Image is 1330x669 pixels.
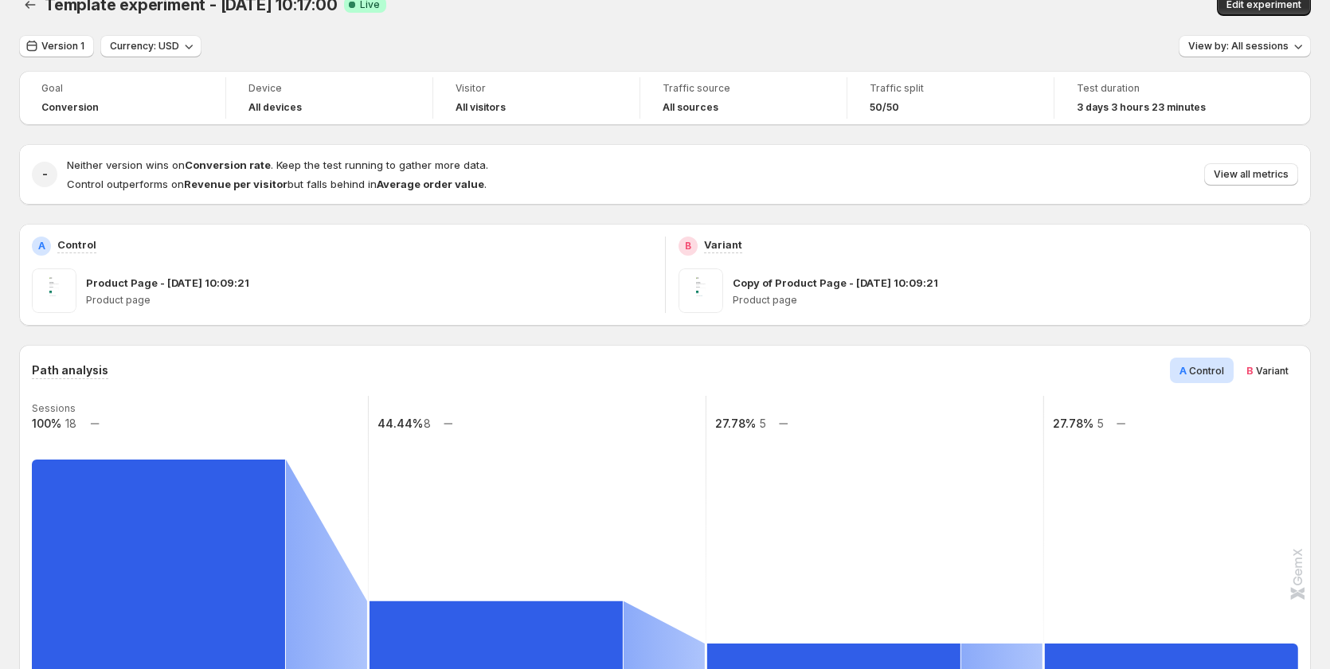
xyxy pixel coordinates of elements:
[1077,82,1239,95] span: Test duration
[86,294,652,307] p: Product page
[100,35,201,57] button: Currency: USD
[57,237,96,252] p: Control
[248,82,410,95] span: Device
[1179,35,1311,57] button: View by: All sessions
[86,275,249,291] p: Product Page - [DATE] 10:09:21
[110,40,179,53] span: Currency: USD
[663,101,718,114] h4: All sources
[32,417,61,430] text: 100%
[1053,417,1093,430] text: 27.78%
[870,82,1031,95] span: Traffic split
[456,80,617,115] a: VisitorAll visitors
[1189,365,1224,377] span: Control
[185,158,271,171] strong: Conversion rate
[456,101,506,114] h4: All visitors
[456,82,617,95] span: Visitor
[1077,101,1206,114] span: 3 days 3 hours 23 minutes
[38,240,45,252] h2: A
[685,240,691,252] h2: B
[41,40,84,53] span: Version 1
[424,417,431,430] text: 8
[759,417,766,430] text: 5
[1077,80,1239,115] a: Test duration3 days 3 hours 23 minutes
[733,294,1299,307] p: Product page
[1097,417,1104,430] text: 5
[184,178,288,190] strong: Revenue per visitor
[663,82,824,95] span: Traffic source
[32,362,108,378] h3: Path analysis
[41,82,203,95] span: Goal
[1214,168,1289,181] span: View all metrics
[67,178,487,190] span: Control outperforms on but falls behind in .
[663,80,824,115] a: Traffic sourceAll sources
[715,417,756,430] text: 27.78%
[67,158,488,171] span: Neither version wins on . Keep the test running to gather more data.
[377,178,484,190] strong: Average order value
[733,275,938,291] p: Copy of Product Page - [DATE] 10:09:21
[248,101,302,114] h4: All devices
[248,80,410,115] a: DeviceAll devices
[870,80,1031,115] a: Traffic split50/50
[377,417,423,430] text: 44.44%
[1256,365,1289,377] span: Variant
[1204,163,1298,186] button: View all metrics
[41,80,203,115] a: GoalConversion
[19,35,94,57] button: Version 1
[679,268,723,313] img: Copy of Product Page - Aug 19, 10:09:21
[41,101,99,114] span: Conversion
[1188,40,1289,53] span: View by: All sessions
[32,268,76,313] img: Product Page - Aug 19, 10:09:21
[870,101,899,114] span: 50/50
[704,237,742,252] p: Variant
[42,166,48,182] h2: -
[1246,364,1254,377] span: B
[1179,364,1187,377] span: A
[65,417,76,430] text: 18
[32,402,76,414] text: Sessions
